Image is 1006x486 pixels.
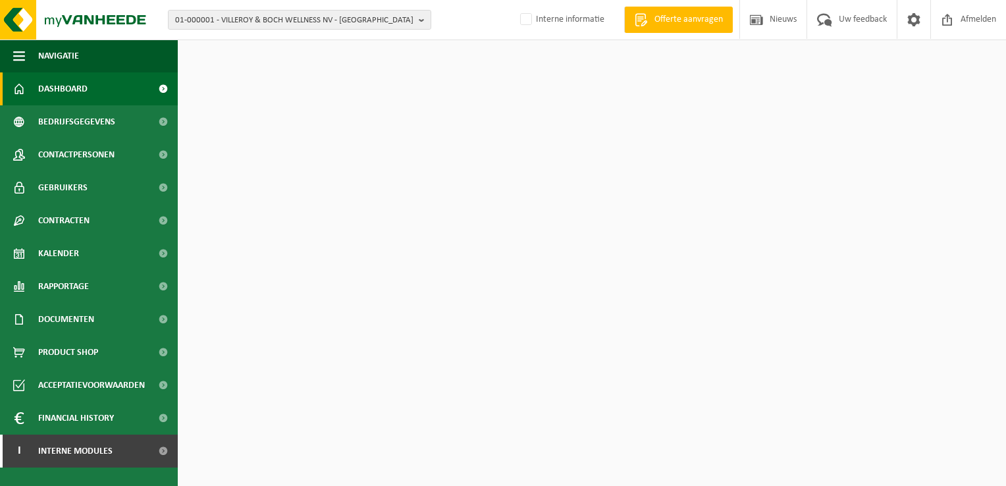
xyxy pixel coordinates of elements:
[38,402,114,435] span: Financial History
[38,40,79,72] span: Navigatie
[517,10,604,30] label: Interne informatie
[38,72,88,105] span: Dashboard
[38,435,113,468] span: Interne modules
[38,237,79,270] span: Kalender
[651,13,726,26] span: Offerte aanvragen
[38,171,88,204] span: Gebruikers
[624,7,733,33] a: Offerte aanvragen
[38,138,115,171] span: Contactpersonen
[168,10,431,30] button: 01-000001 - VILLEROY & BOCH WELLNESS NV - [GEOGRAPHIC_DATA]
[38,105,115,138] span: Bedrijfsgegevens
[38,204,90,237] span: Contracten
[38,303,94,336] span: Documenten
[38,369,145,402] span: Acceptatievoorwaarden
[38,336,98,369] span: Product Shop
[13,435,25,468] span: I
[175,11,413,30] span: 01-000001 - VILLEROY & BOCH WELLNESS NV - [GEOGRAPHIC_DATA]
[38,270,89,303] span: Rapportage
